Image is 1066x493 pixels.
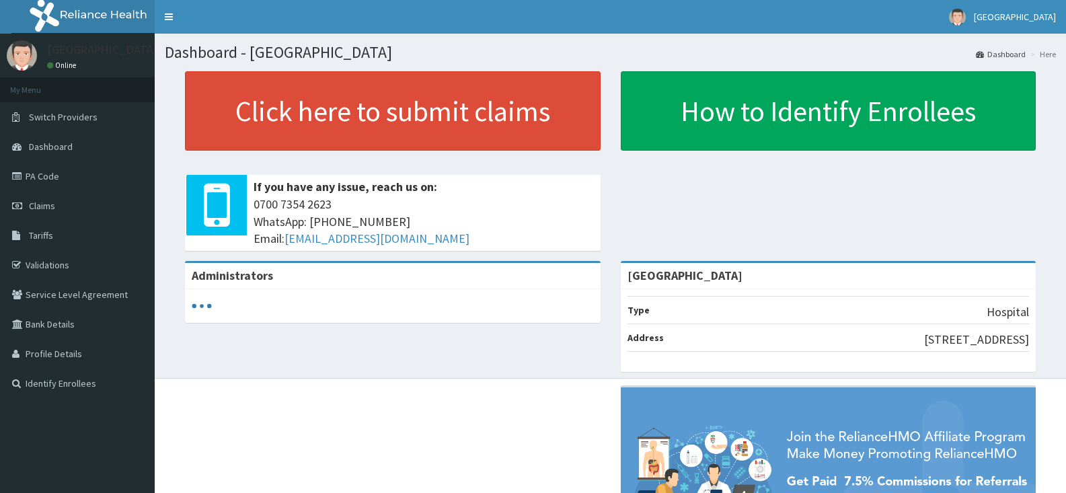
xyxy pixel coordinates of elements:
a: Dashboard [976,48,1026,60]
a: Click here to submit claims [185,71,601,151]
span: 0700 7354 2623 WhatsApp: [PHONE_NUMBER] Email: [254,196,594,248]
span: Switch Providers [29,111,98,123]
a: [EMAIL_ADDRESS][DOMAIN_NAME] [284,231,469,246]
b: Administrators [192,268,273,283]
svg: audio-loading [192,296,212,316]
span: Tariffs [29,229,53,241]
b: Type [627,304,650,316]
span: [GEOGRAPHIC_DATA] [974,11,1056,23]
b: If you have any issue, reach us on: [254,179,437,194]
b: Address [627,332,664,344]
img: User Image [7,40,37,71]
a: How to Identify Enrollees [621,71,1036,151]
p: [GEOGRAPHIC_DATA] [47,44,158,56]
a: Online [47,61,79,70]
p: Hospital [987,303,1029,321]
img: User Image [949,9,966,26]
p: [STREET_ADDRESS] [924,331,1029,348]
span: Claims [29,200,55,212]
h1: Dashboard - [GEOGRAPHIC_DATA] [165,44,1056,61]
li: Here [1027,48,1056,60]
strong: [GEOGRAPHIC_DATA] [627,268,743,283]
span: Dashboard [29,141,73,153]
